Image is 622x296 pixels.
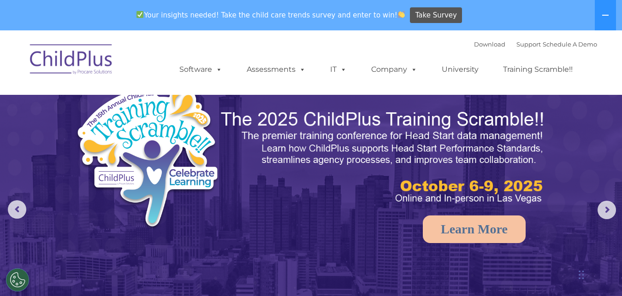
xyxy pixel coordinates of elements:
a: Training Scramble!! [494,60,582,79]
a: IT [321,60,356,79]
a: Learn More [423,215,526,243]
font: | [474,41,597,48]
img: ChildPlus by Procare Solutions [25,38,118,84]
a: Schedule A Demo [543,41,597,48]
span: Your insights needed! Take the child care trends survey and enter to win! [133,6,409,24]
a: Company [362,60,427,79]
a: Support [516,41,541,48]
a: University [432,60,488,79]
img: ✅ [136,11,143,18]
a: Download [474,41,505,48]
button: Cookies Settings [6,268,29,291]
span: Phone number [128,99,167,105]
iframe: Chat Widget [471,197,622,296]
a: Software [170,60,231,79]
img: 👏 [398,11,405,18]
a: Assessments [237,60,315,79]
a: Take Survey [410,7,462,23]
div: Drag [579,261,584,289]
span: Take Survey [415,7,457,23]
span: Last name [128,61,156,68]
